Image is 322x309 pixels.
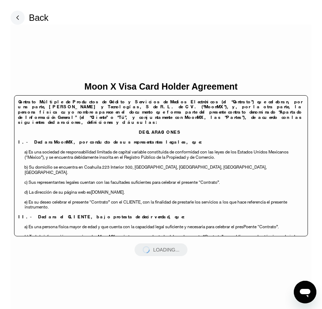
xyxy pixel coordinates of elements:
[24,149,289,160] span: a) Es una sociedad de responsabilidad limitada de capital variable constituida de conformidad con...
[11,11,49,25] div: Back
[29,13,49,23] div: Back
[25,164,267,175] span: , [GEOGRAPHIC_DATA], [GEOGRAPHIC_DATA].
[98,234,115,240] span: MoonMX
[26,199,216,205] span: ) Es su deseo celebrar el presente “Contrato” con el CLIENTE, con la finalidad de prestarle los s...
[84,164,221,170] span: Coahuila 223 Interior 300, [GEOGRAPHIC_DATA], [GEOGRAPHIC_DATA]
[26,179,220,185] span: ) Sus representantes legales cuentan con las facultades suficientes para celebrar el presente “Co...
[24,199,26,205] span: e
[294,281,316,303] iframe: Button to launch messaging window
[216,199,221,205] span: s a
[24,189,27,195] span: d
[49,104,230,110] span: [PERSON_NAME] y Tecnologías, S de R.L. de C.V. (“MoonMX”),
[185,114,204,120] span: MoonMX
[139,129,181,135] span: DECLARACIONES
[25,199,287,210] span: los que hace referencia el presente instrumento.
[74,139,204,145] span: , por conducto de sus representantes legales, que:
[27,189,91,195] span: ) La dirección de su página web es
[18,99,302,110] span: Contrato Múltiple de Productos de Crédito y Servicios de Medios Electrónicos (el “Contrato”) que ...
[24,164,83,170] span: b) Su domicilio se encuentra en
[85,81,238,92] div: Moon X Visa Card Holder Agreement
[25,234,98,240] span: b) Toda la información proporcionada a
[18,139,54,145] span: I.- Declara
[91,189,125,195] span: [DOMAIN_NAME].
[18,114,302,126] span: , las “Partes”), de acuerdo con las siguientes declaraciones, definiciones y cláusulas:
[18,214,186,220] span: II.- Declara el CLIENTE, bajo protesta de decir verdad, que:
[24,224,279,230] span: a) Es una persona física mayor de edad y que cuenta con la capacidad legal suficiente y necesaria...
[33,234,299,245] span: es cierta, y es su voluntad celebrar el presente “Contrato” para obligarse en los términos y bajo...
[54,139,74,145] span: MoonMX
[18,104,302,120] span: y, por la otra parte, la persona física cuyo nombre aparece en el documento que forma parte del p...
[24,179,26,185] span: c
